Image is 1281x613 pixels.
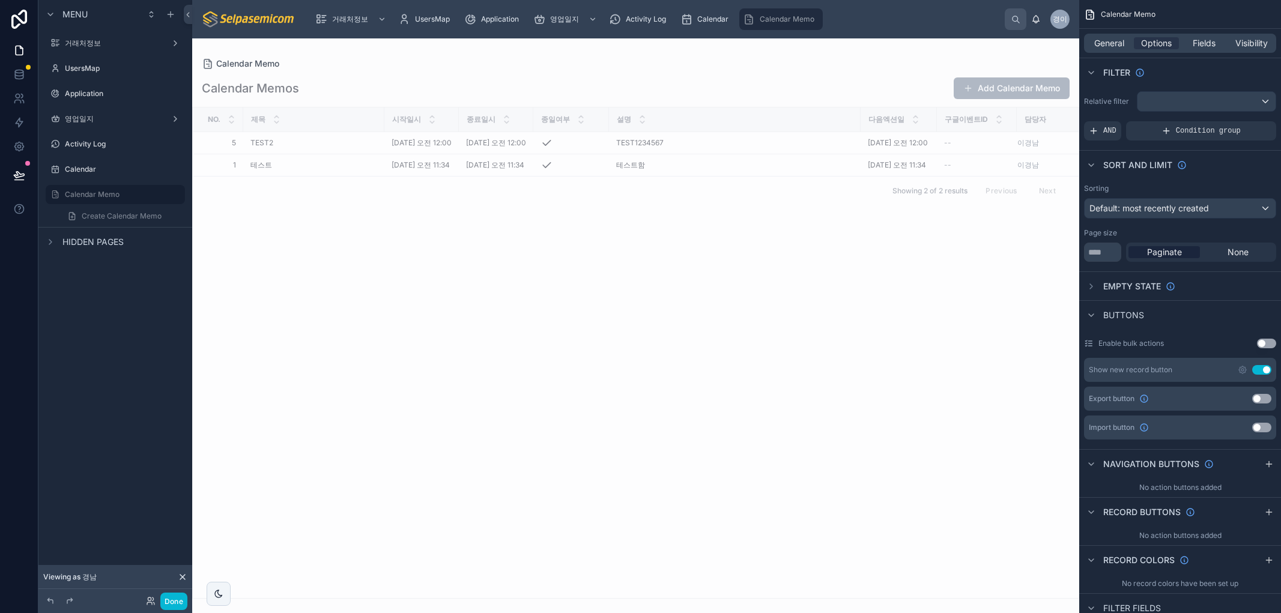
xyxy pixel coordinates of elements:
span: -- [944,160,951,170]
a: -- [944,160,1010,170]
span: Buttons [1103,309,1144,321]
a: Activity Log [605,8,674,30]
label: Calendar Memo [65,190,178,199]
span: 이경남 [1017,160,1039,170]
span: Calendar [697,14,728,24]
div: No action buttons added [1079,526,1281,545]
a: 거래처정보 [312,8,392,30]
a: UsersMap [46,59,185,78]
button: Done [160,593,187,610]
a: Activity Log [46,134,185,154]
a: 테스트 [250,160,377,170]
span: 다음엑션일 [868,115,904,124]
a: Application [461,8,527,30]
a: 영업일지 [530,8,603,30]
span: Activity Log [626,14,666,24]
a: Create Calendar Memo [60,207,185,226]
span: 시작일시 [392,115,421,124]
a: 테스트함 [616,160,853,170]
label: Activity Log [65,139,183,149]
span: Calendar Memo [760,14,814,24]
span: General [1094,37,1124,49]
a: 5 [207,138,236,148]
a: [DATE] 오전 12:00 [466,138,526,148]
button: Default: most recently created [1084,198,1276,219]
a: Calendar Memo [739,8,823,30]
span: Calendar Memo [216,58,279,70]
span: TEST1234567 [616,138,664,148]
span: 영업일지 [550,14,579,24]
span: [DATE] 오전 11:34 [868,160,926,170]
a: 이경남 [1017,160,1092,170]
span: Export button [1089,394,1134,403]
label: UsersMap [65,64,183,73]
div: Show new record button [1089,365,1172,375]
span: Calendar Memo [1101,10,1155,19]
div: No action buttons added [1079,478,1281,497]
span: 테스트함 [616,160,645,170]
span: Application [481,14,519,24]
a: TEST2 [250,138,377,148]
img: App logo [202,10,296,29]
span: Fields [1193,37,1216,49]
span: Filter [1103,67,1130,79]
div: No record colors have been set up [1079,574,1281,593]
a: Calendar [46,160,185,179]
h1: Calendar Memos [202,80,299,97]
span: 설명 [617,115,631,124]
label: Relative filter [1084,97,1132,106]
a: Calendar Memo [202,58,279,70]
span: AND [1103,126,1116,136]
span: Viewing as 경남 [43,572,97,582]
span: Menu [62,8,88,20]
a: [DATE] 오전 12:00 [868,138,930,148]
a: UsersMap [395,8,458,30]
a: [DATE] 오전 12:00 [392,138,452,148]
span: Showing 2 of 2 results [892,186,968,196]
span: Record colors [1103,554,1175,566]
label: Sorting [1084,184,1109,193]
span: 경이 [1053,14,1067,24]
span: 테스트 [250,160,272,170]
a: [DATE] 오전 11:34 [466,160,526,170]
button: Add Calendar Memo [954,77,1070,99]
span: 담당자 [1025,115,1046,124]
span: Paginate [1147,246,1182,258]
a: [DATE] 오전 11:34 [868,160,930,170]
span: Options [1141,37,1172,49]
span: TEST2 [250,138,273,148]
label: Calendar [65,165,183,174]
a: 1 [207,160,236,170]
label: Page size [1084,228,1117,238]
a: -- [944,138,1010,148]
span: [DATE] 오전 12:00 [868,138,928,148]
span: 제목 [251,115,265,124]
a: 이경남 [1017,138,1039,148]
span: Sort And Limit [1103,159,1172,171]
span: 거래처정보 [332,14,368,24]
span: Visibility [1235,37,1268,49]
label: 영업일지 [65,114,166,124]
span: Navigation buttons [1103,458,1199,470]
a: [DATE] 오전 11:34 [392,160,452,170]
label: Enable bulk actions [1098,339,1164,348]
span: Create Calendar Memo [82,211,162,221]
span: -- [944,138,951,148]
a: 거래처정보 [46,34,185,53]
label: 거래처정보 [65,38,166,48]
span: 종일여부 [541,115,570,124]
a: Calendar [677,8,737,30]
a: 영업일지 [46,109,185,128]
span: Empty state [1103,280,1161,292]
span: Hidden pages [62,236,124,248]
span: 구글이벤트ID [945,115,988,124]
span: Import button [1089,423,1134,432]
span: UsersMap [415,14,450,24]
div: scrollable content [306,6,1005,32]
